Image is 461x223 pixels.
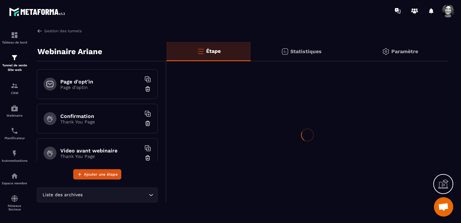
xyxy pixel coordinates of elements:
span: Ajouter une étape [84,171,118,178]
a: formationformationCRM [2,77,27,100]
img: bars-o.4a397970.svg [197,47,205,55]
a: automationsautomationsEspace membre [2,167,27,190]
h6: Video avant webinaire [60,148,141,154]
img: setting-gr.5f69749f.svg [382,48,390,55]
p: Réseaux Sociaux [2,204,27,211]
h6: Page d'opt'in [60,79,141,85]
img: trash [145,155,151,161]
img: automations [11,104,18,112]
img: stats.20deebd0.svg [281,48,289,55]
span: Liste des archives [41,191,84,199]
p: Espace membre [2,181,27,185]
p: Tunnel de vente Site web [2,63,27,72]
div: Search for option [37,188,158,202]
h6: Confirmation [60,113,141,119]
input: Search for option [84,191,147,199]
button: Ajouter une étape [73,169,121,179]
a: schedulerschedulerPlanificateur [2,122,27,145]
a: formationformationTableau de bord [2,26,27,49]
img: automations [11,150,18,157]
p: Étape [206,48,221,54]
img: formation [11,31,18,39]
img: formation [11,54,18,62]
img: trash [145,86,151,92]
p: Automatisations [2,159,27,162]
p: CRM [2,91,27,95]
p: Paramètre [391,48,418,54]
p: Thank You Page [60,154,141,159]
a: automationsautomationsWebinaire [2,100,27,122]
p: Page d'optin [60,85,141,90]
a: social-networksocial-networkRéseaux Sociaux [2,190,27,216]
p: Webinaire Ariane [37,45,102,58]
p: Tableau de bord [2,41,27,44]
img: scheduler [11,127,18,135]
a: automationsautomationsAutomatisations [2,145,27,167]
p: Statistiques [290,48,322,54]
img: arrow [37,28,43,34]
div: Ouvrir le chat [434,197,453,217]
img: social-network [11,195,18,202]
p: Webinaire [2,114,27,117]
a: Gestion des tunnels [37,28,82,34]
p: Planificateur [2,136,27,140]
img: logo [9,6,67,18]
p: Thank You Page [60,119,141,124]
img: automations [11,172,18,180]
img: trash [145,120,151,127]
a: formationformationTunnel de vente Site web [2,49,27,77]
img: formation [11,82,18,90]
